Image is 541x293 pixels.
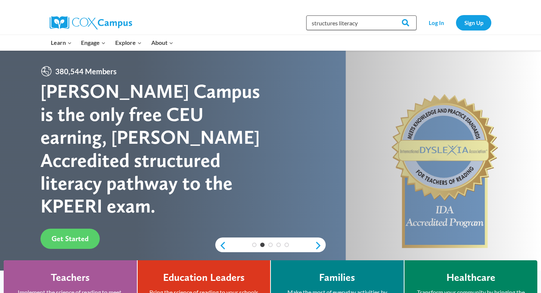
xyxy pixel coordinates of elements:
[77,35,111,50] button: Child menu of Engage
[306,15,417,30] input: Search Cox Campus
[51,271,90,284] h4: Teachers
[50,16,132,29] img: Cox Campus
[46,35,77,50] button: Child menu of Learn
[215,241,226,250] a: previous
[215,238,326,253] div: content slider buttons
[110,35,146,50] button: Child menu of Explore
[319,271,355,284] h4: Families
[40,229,100,249] a: Get Started
[52,65,120,77] span: 380,544 Members
[276,243,281,247] a: 4
[146,35,178,50] button: Child menu of About
[420,15,452,30] a: Log In
[456,15,491,30] a: Sign Up
[40,80,270,217] div: [PERSON_NAME] Campus is the only free CEU earning, [PERSON_NAME] Accredited structured literacy p...
[284,243,289,247] a: 5
[315,241,326,250] a: next
[446,271,495,284] h4: Healthcare
[252,243,257,247] a: 1
[46,35,178,50] nav: Primary Navigation
[268,243,273,247] a: 3
[260,243,265,247] a: 2
[52,234,89,243] span: Get Started
[163,271,245,284] h4: Education Leaders
[420,15,491,30] nav: Secondary Navigation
